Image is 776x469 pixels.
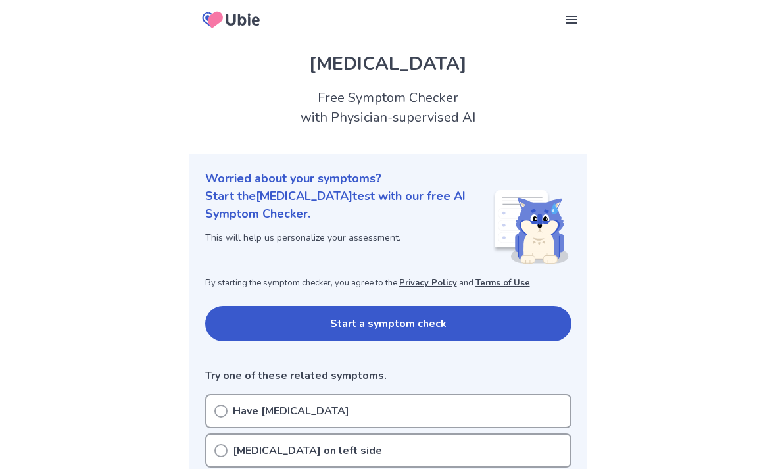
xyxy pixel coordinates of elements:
p: This will help us personalize your assessment. [205,231,493,245]
p: By starting the symptom checker, you agree to the and [205,277,571,290]
h2: Free Symptom Checker with Physician-supervised AI [189,88,587,128]
img: Shiba [493,190,569,264]
button: Start a symptom check [205,306,571,341]
a: Privacy Policy [399,277,457,289]
p: Have [MEDICAL_DATA] [233,403,349,419]
p: Try one of these related symptoms. [205,368,571,383]
p: Worried about your symptoms? [205,170,571,187]
a: Terms of Use [475,277,530,289]
p: [MEDICAL_DATA] on left side [233,443,382,458]
h1: [MEDICAL_DATA] [205,50,571,78]
p: Start the [MEDICAL_DATA] test with our free AI Symptom Checker. [205,187,493,223]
